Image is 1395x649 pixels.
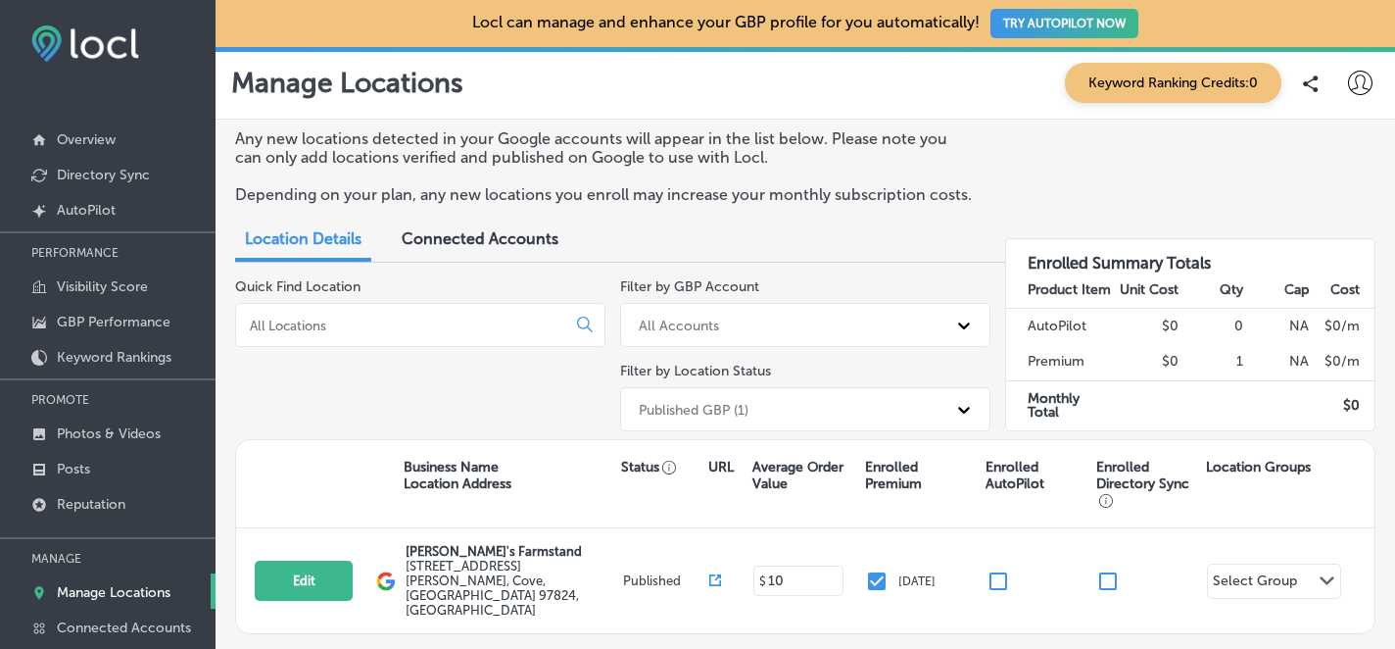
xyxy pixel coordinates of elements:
[1006,239,1374,273] h3: Enrolled Summary Totals
[620,363,771,379] label: Filter by Location Status
[1310,308,1374,344] td: $ 0 /m
[1096,459,1196,509] p: Enrolled Directory Sync
[1006,344,1115,380] td: Premium
[898,574,936,588] p: [DATE]
[57,496,125,513] p: Reputation
[1213,573,1297,595] div: Select Group
[1006,380,1115,430] td: Monthly Total
[404,459,511,492] p: Business Name Location Address
[402,229,558,248] span: Connected Accounts
[57,349,171,366] p: Keyword Rankings
[1244,344,1309,380] td: NA
[245,229,361,248] span: Location Details
[1028,281,1111,298] strong: Product Item
[1310,344,1374,380] td: $ 0 /m
[376,572,396,591] img: logo
[57,167,150,183] p: Directory Sync
[752,459,855,492] p: Average Order Value
[1065,63,1281,103] span: Keyword Ranking Credits: 0
[31,25,139,62] img: fda3e92497d09a02dc62c9cd864e3231.png
[1179,308,1244,344] td: 0
[990,9,1138,38] button: TRY AUTOPILOT NOW
[57,620,191,636] p: Connected Accounts
[1114,273,1179,309] th: Unit Cost
[235,278,361,295] label: Quick Find Location
[248,317,561,334] input: All Locations
[406,544,618,559] p: [PERSON_NAME]'s Farmstand
[255,561,353,601] button: Edit
[57,461,90,477] p: Posts
[57,314,170,330] p: GBP Performance
[1114,308,1179,344] td: $0
[235,185,977,204] p: Depending on your plan, any new locations you enroll may increase your monthly subscription costs.
[57,278,148,295] p: Visibility Score
[639,401,748,418] div: Published GBP (1)
[1179,344,1244,380] td: 1
[235,129,977,167] p: Any new locations detected in your Google accounts will appear in the list below. Please note you...
[1206,459,1311,475] p: Location Groups
[406,559,618,618] label: [STREET_ADDRESS][PERSON_NAME] , Cove, [GEOGRAPHIC_DATA] 97824, [GEOGRAPHIC_DATA]
[1310,380,1374,430] td: $ 0
[1244,273,1309,309] th: Cap
[759,574,766,588] p: $
[1114,344,1179,380] td: $0
[57,202,116,219] p: AutoPilot
[865,459,977,492] p: Enrolled Premium
[623,574,710,588] p: Published
[620,278,759,295] label: Filter by GBP Account
[1244,308,1309,344] td: NA
[1179,273,1244,309] th: Qty
[639,317,719,333] div: All Accounts
[1310,273,1374,309] th: Cost
[1006,308,1115,344] td: AutoPilot
[986,459,1085,492] p: Enrolled AutoPilot
[708,459,734,475] p: URL
[57,425,161,442] p: Photos & Videos
[621,459,708,475] p: Status
[57,584,170,601] p: Manage Locations
[57,131,116,148] p: Overview
[231,67,463,99] p: Manage Locations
